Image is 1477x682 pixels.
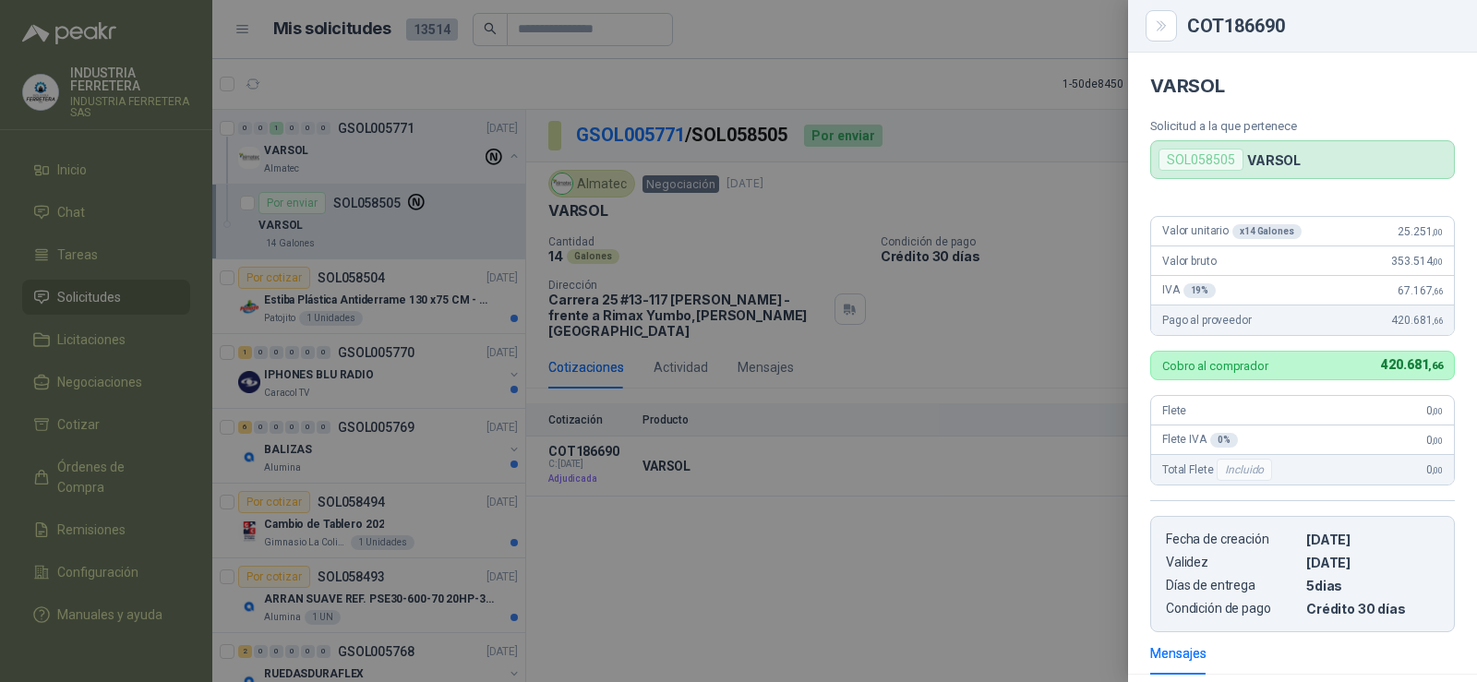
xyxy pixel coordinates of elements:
[1162,459,1276,481] span: Total Flete
[1162,433,1238,448] span: Flete IVA
[1162,314,1252,327] span: Pago al proveedor
[1150,643,1207,664] div: Mensajes
[1426,404,1443,417] span: 0
[1426,463,1443,476] span: 0
[1398,284,1443,297] span: 67.167
[1166,532,1299,547] p: Fecha de creación
[1432,316,1443,326] span: ,66
[1432,257,1443,267] span: ,00
[1391,314,1443,327] span: 420.681
[1232,224,1302,239] div: x 14 Galones
[1166,601,1299,616] p: Condición de pago
[1187,17,1455,35] div: COT186690
[1166,555,1299,570] p: Validez
[1150,119,1455,133] p: Solicitud a la que pertenece
[1162,404,1186,417] span: Flete
[1162,255,1216,268] span: Valor bruto
[1306,578,1439,593] p: 5 dias
[1306,555,1439,570] p: [DATE]
[1432,286,1443,296] span: ,66
[1247,152,1301,168] p: VARSOL
[1162,224,1302,239] span: Valor unitario
[1426,434,1443,447] span: 0
[1428,360,1443,372] span: ,66
[1398,225,1443,238] span: 25.251
[1432,436,1443,446] span: ,00
[1150,75,1455,97] h4: VARSOL
[1306,532,1439,547] p: [DATE]
[1432,406,1443,416] span: ,00
[1306,601,1439,616] p: Crédito 30 días
[1391,255,1443,268] span: 353.514
[1159,149,1243,171] div: SOL058505
[1217,459,1272,481] div: Incluido
[1166,578,1299,593] p: Días de entrega
[1432,227,1443,237] span: ,00
[1183,283,1217,298] div: 19 %
[1432,465,1443,475] span: ,00
[1210,433,1238,448] div: 0 %
[1150,15,1172,37] button: Close
[1381,357,1443,372] span: 420.681
[1162,360,1268,372] p: Cobro al comprador
[1162,283,1216,298] span: IVA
